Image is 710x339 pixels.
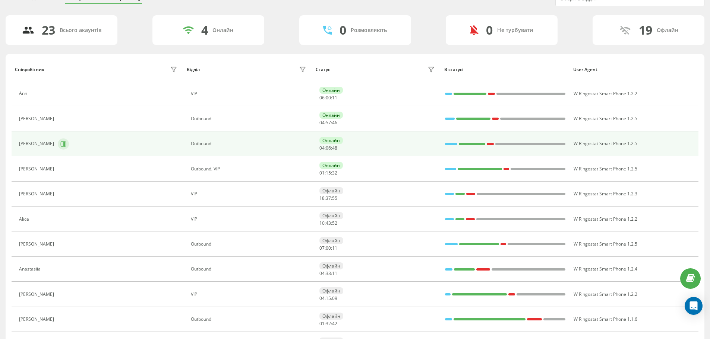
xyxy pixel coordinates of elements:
div: Оutbound [191,116,308,121]
span: W Ringostat Smart Phone 1.2.2 [574,90,637,97]
div: Офлайн [319,313,343,320]
div: Не турбувати [497,27,533,33]
div: Оutbound [191,317,308,322]
span: 43 [326,220,331,226]
div: Anastasiia [19,266,42,272]
div: VIP [191,292,308,297]
span: 06 [319,95,325,101]
span: 01 [319,170,325,176]
div: Оutbound [191,266,308,272]
div: Alice [19,217,31,222]
div: [PERSON_NAME] [19,116,56,121]
span: 00 [326,95,331,101]
div: Статус [316,67,330,72]
div: : : [319,95,337,100]
span: 01 [319,320,325,327]
span: 09 [332,295,337,301]
span: 11 [332,95,337,101]
div: [PERSON_NAME] [19,317,56,322]
div: Онлайн [319,87,343,94]
div: 19 [639,23,652,37]
div: 4 [201,23,208,37]
div: Онлайн [319,112,343,119]
span: W Ringostat Smart Phone 1.1.6 [574,316,637,322]
span: 04 [319,270,325,276]
div: : : [319,271,337,276]
div: [PERSON_NAME] [19,292,56,297]
span: 11 [332,270,337,276]
div: Офлайн [319,187,343,194]
span: 32 [332,170,337,176]
span: 07 [319,245,325,251]
div: Ann [19,91,29,96]
span: 33 [326,270,331,276]
span: 00 [326,245,331,251]
span: W Ringostat Smart Phone 1.2.5 [574,140,637,147]
div: User Agent [573,67,695,72]
div: : : [319,196,337,201]
div: : : [319,145,337,151]
div: Відділ [187,67,200,72]
div: Офлайн [319,262,343,269]
span: 11 [332,245,337,251]
div: VIP [191,91,308,96]
span: 15 [326,295,331,301]
div: VIP [191,191,308,196]
div: [PERSON_NAME] [19,141,56,146]
div: [PERSON_NAME] [19,242,56,247]
span: 15 [326,170,331,176]
div: Онлайн [212,27,233,33]
div: [PERSON_NAME] [19,191,56,196]
div: 23 [42,23,55,37]
span: 04 [319,295,325,301]
span: 32 [326,320,331,327]
div: Онлайн [319,137,343,144]
div: : : [319,296,337,301]
div: Офлайн [657,27,678,33]
span: W Ringostat Smart Phone 1.2.4 [574,266,637,272]
div: Open Intercom Messenger [685,297,703,315]
span: 04 [319,145,325,151]
div: : : [319,120,337,125]
span: 18 [319,195,325,201]
div: Співробітник [15,67,44,72]
div: Онлайн [319,162,343,169]
div: : : [319,246,337,251]
span: W Ringostat Smart Phone 1.2.3 [574,191,637,197]
div: В статусі [444,67,566,72]
div: Оutbound [191,242,308,247]
span: W Ringostat Smart Phone 1.2.5 [574,241,637,247]
span: 06 [326,145,331,151]
div: : : [319,321,337,326]
div: : : [319,170,337,176]
div: : : [319,221,337,226]
div: Офлайн [319,287,343,294]
div: [PERSON_NAME] [19,166,56,172]
span: 55 [332,195,337,201]
span: 42 [332,320,337,327]
span: 10 [319,220,325,226]
span: W Ringostat Smart Phone 1.2.2 [574,216,637,222]
div: VIP [191,217,308,222]
div: Всього акаунтів [60,27,101,33]
div: Розмовляють [351,27,387,33]
div: Оutbound [191,141,308,146]
span: W Ringostat Smart Phone 1.2.5 [574,115,637,122]
span: 57 [326,119,331,126]
span: 52 [332,220,337,226]
span: W Ringostat Smart Phone 1.2.5 [574,166,637,172]
span: 46 [332,119,337,126]
div: Оutbound, VIP [191,166,308,172]
div: 0 [486,23,493,37]
div: Офлайн [319,237,343,244]
span: 48 [332,145,337,151]
div: Офлайн [319,212,343,219]
span: 04 [319,119,325,126]
span: W Ringostat Smart Phone 1.2.2 [574,291,637,297]
div: 0 [340,23,346,37]
span: 37 [326,195,331,201]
